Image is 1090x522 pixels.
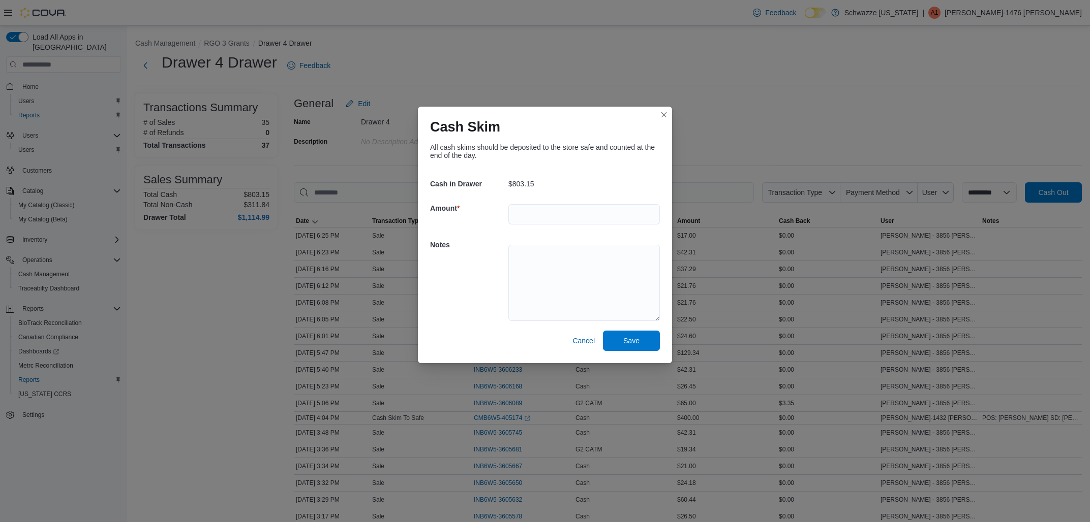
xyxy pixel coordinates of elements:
[658,109,670,121] button: Closes this modal window
[430,143,660,159] div: All cash skims should be deposited to the store safe and counted at the end of the day.
[430,198,506,218] h5: Amount
[508,180,534,188] p: $803.15
[430,174,506,194] h5: Cash in Drawer
[603,331,660,351] button: Save
[568,331,599,351] button: Cancel
[430,119,500,135] h1: Cash Skim
[623,336,640,346] span: Save
[572,336,595,346] span: Cancel
[430,235,506,255] h5: Notes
